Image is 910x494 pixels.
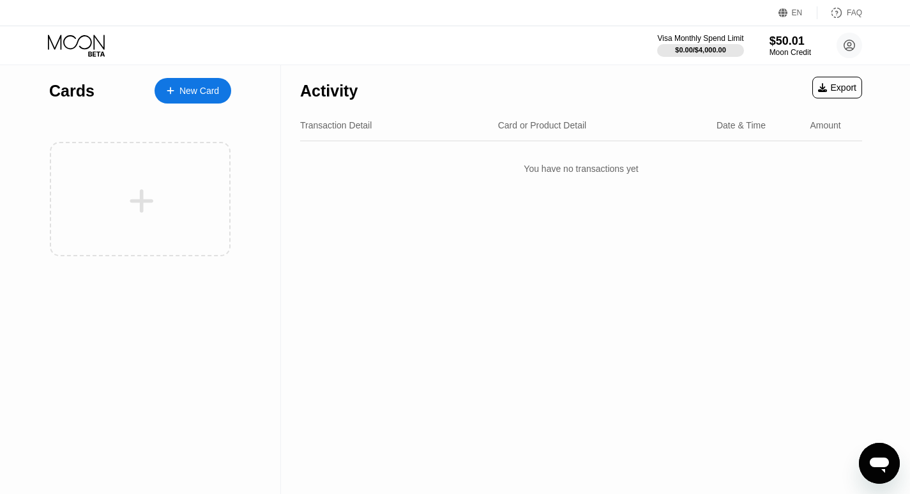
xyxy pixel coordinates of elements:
[300,120,372,130] div: Transaction Detail
[657,34,743,43] div: Visa Monthly Spend Limit
[300,82,358,100] div: Activity
[810,120,840,130] div: Amount
[770,35,811,57] div: $50.01Moon Credit
[770,35,811,48] div: $50.01
[818,82,856,93] div: Export
[817,6,862,19] div: FAQ
[155,78,231,104] div: New Card
[717,120,766,130] div: Date & Time
[49,82,95,100] div: Cards
[179,86,219,96] div: New Card
[770,48,811,57] div: Moon Credit
[498,120,587,130] div: Card or Product Detail
[300,151,862,187] div: You have no transactions yet
[792,8,803,17] div: EN
[675,46,726,54] div: $0.00 / $4,000.00
[859,443,900,484] iframe: Button to launch messaging window
[657,34,743,57] div: Visa Monthly Spend Limit$0.00/$4,000.00
[778,6,817,19] div: EN
[847,8,862,17] div: FAQ
[812,77,862,98] div: Export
